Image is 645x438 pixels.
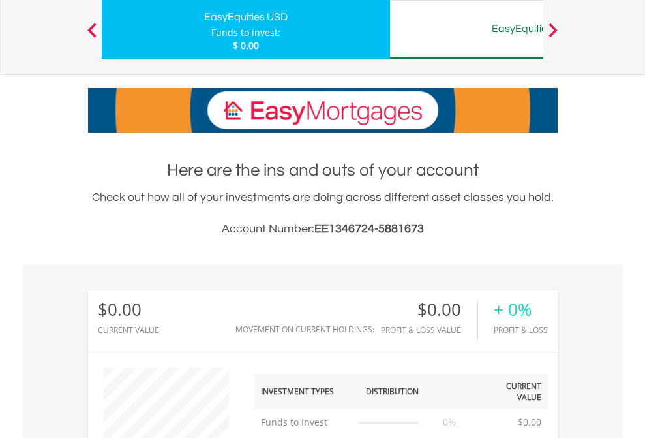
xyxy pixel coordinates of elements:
span: $ 0.00 [233,39,259,52]
div: Movement on Current Holdings: [235,325,374,334]
div: Distribution [366,386,419,397]
td: Funds to Invest [254,409,352,435]
button: Next [540,29,566,42]
div: Funds to invest: [211,26,280,39]
h1: Here are the ins and outs of your account [88,159,558,182]
h3: Account Number: [88,220,558,238]
td: 0% [425,409,474,435]
td: $0.00 [511,409,548,435]
span: EE1346724-5881673 [314,223,424,235]
div: $0.00 [381,300,477,319]
div: CURRENT VALUE [98,326,159,334]
div: $0.00 [98,300,159,319]
div: Profit & Loss Value [381,326,477,334]
th: Current Value [474,374,548,409]
img: EasyMortage Promotion Banner [88,88,558,133]
button: Previous [79,29,105,42]
div: EasyEquities USD [110,8,382,26]
div: Check out how all of your investments are doing across different asset classes you hold. [88,189,558,238]
div: + 0% [494,300,548,319]
div: Profit & Loss [494,326,548,334]
th: Investment Types [254,374,352,409]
